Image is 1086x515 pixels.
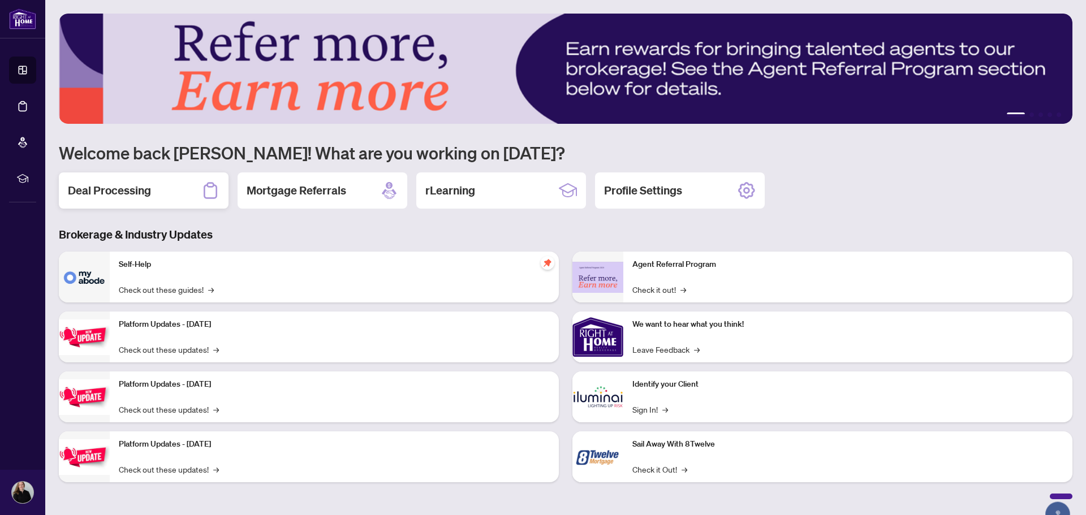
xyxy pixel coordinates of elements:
[632,378,1063,391] p: Identify your Client
[632,403,668,416] a: Sign In!→
[119,318,550,331] p: Platform Updates - [DATE]
[572,311,623,362] img: We want to hear what you think!
[1038,112,1043,117] button: 3
[572,431,623,482] img: Sail Away With 8Twelve
[632,438,1063,451] p: Sail Away With 8Twelve
[694,343,700,356] span: →
[1048,112,1052,117] button: 4
[12,482,33,503] img: Profile Icon
[213,463,219,475] span: →
[247,183,346,198] h2: Mortgage Referrals
[9,8,36,29] img: logo
[208,283,214,296] span: →
[572,262,623,293] img: Agent Referral Program
[213,403,219,416] span: →
[59,142,1072,163] h1: Welcome back [PERSON_NAME]! What are you working on [DATE]?
[1029,112,1034,117] button: 2
[59,319,110,355] img: Platform Updates - July 21, 2025
[119,403,219,416] a: Check out these updates!→
[632,318,1063,331] p: We want to hear what you think!
[213,343,219,356] span: →
[680,283,686,296] span: →
[59,439,110,475] img: Platform Updates - June 23, 2025
[541,256,554,270] span: pushpin
[572,371,623,422] img: Identify your Client
[59,379,110,415] img: Platform Updates - July 8, 2025
[662,403,668,416] span: →
[119,258,550,271] p: Self-Help
[632,463,687,475] a: Check it Out!→
[425,183,475,198] h2: rLearning
[632,283,686,296] a: Check it out!→
[119,343,219,356] a: Check out these updates!→
[119,438,550,451] p: Platform Updates - [DATE]
[1041,475,1075,509] button: Open asap
[119,463,219,475] a: Check out these updates!→
[59,227,1072,243] h3: Brokerage & Industry Updates
[632,258,1063,271] p: Agent Referral Program
[119,378,550,391] p: Platform Updates - [DATE]
[604,183,682,198] h2: Profile Settings
[1007,112,1025,117] button: 1
[68,183,151,198] h2: Deal Processing
[59,252,110,302] img: Self-Help
[119,283,214,296] a: Check out these guides!→
[1057,112,1061,117] button: 5
[632,343,700,356] a: Leave Feedback→
[59,14,1072,124] img: Slide 0
[682,463,687,475] span: →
